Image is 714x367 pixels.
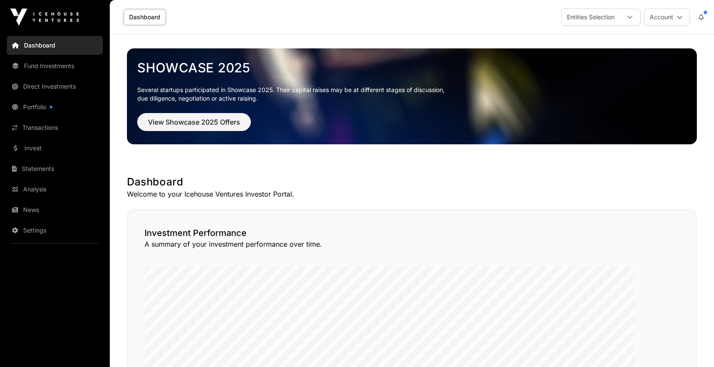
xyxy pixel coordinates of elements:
[7,200,103,219] a: News
[7,57,103,75] a: Fund Investments
[137,86,687,103] p: Several startups participated in Showcase 2025. Their capital raises may be at different stages o...
[7,98,103,116] a: Portfolio
[7,36,103,55] a: Dashboard
[137,122,251,130] a: View Showcase 2025 Offers
[7,118,103,137] a: Transactions
[562,9,620,25] div: Entities Selection
[124,9,166,25] a: Dashboard
[145,227,679,239] h2: Investment Performance
[145,239,679,249] p: A summary of your investment performance over time.
[7,159,103,178] a: Statements
[127,48,697,144] img: Showcase 2025
[671,326,714,367] iframe: Chat Widget
[7,180,103,199] a: Analysis
[10,9,79,26] img: Icehouse Ventures Logo
[7,139,103,158] a: Invest
[127,175,697,189] h1: Dashboard
[7,221,103,240] a: Settings
[7,77,103,96] a: Direct Investments
[644,9,690,26] button: Account
[137,60,687,75] a: Showcase 2025
[148,117,240,127] span: View Showcase 2025 Offers
[127,189,697,199] p: Welcome to your Icehouse Ventures Investor Portal.
[137,113,251,131] button: View Showcase 2025 Offers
